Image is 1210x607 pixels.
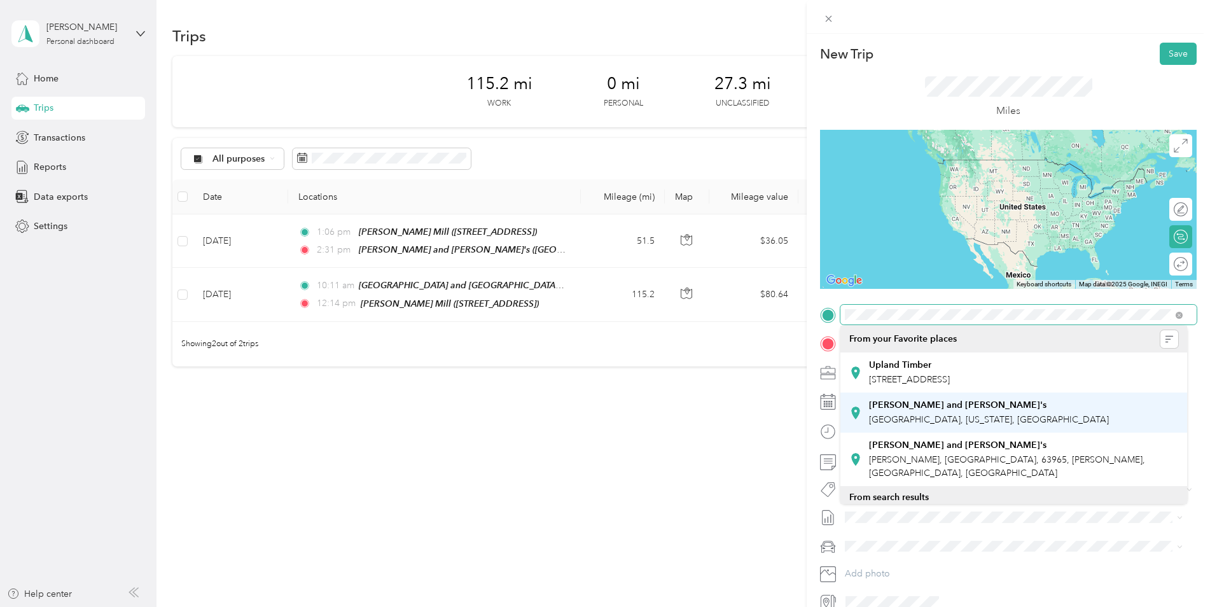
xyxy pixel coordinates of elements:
[1017,280,1071,289] button: Keyboard shortcuts
[869,414,1109,425] span: [GEOGRAPHIC_DATA], [US_STATE], [GEOGRAPHIC_DATA]
[840,565,1197,583] button: Add photo
[849,333,957,345] span: From your Favorite places
[869,359,931,371] strong: Upland Timber
[869,454,1145,478] span: [PERSON_NAME], [GEOGRAPHIC_DATA], 63965, [PERSON_NAME], [GEOGRAPHIC_DATA], [GEOGRAPHIC_DATA]
[823,272,865,289] a: Open this area in Google Maps (opens a new window)
[823,272,865,289] img: Google
[869,374,950,385] span: [STREET_ADDRESS]
[820,45,873,63] p: New Trip
[1079,281,1167,288] span: Map data ©2025 Google, INEGI
[869,440,1047,451] strong: [PERSON_NAME] and [PERSON_NAME]'s
[849,492,929,503] span: From search results
[869,400,1047,411] strong: [PERSON_NAME] and [PERSON_NAME]'s
[1160,43,1197,65] button: Save
[1139,536,1210,607] iframe: Everlance-gr Chat Button Frame
[996,103,1020,119] p: Miles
